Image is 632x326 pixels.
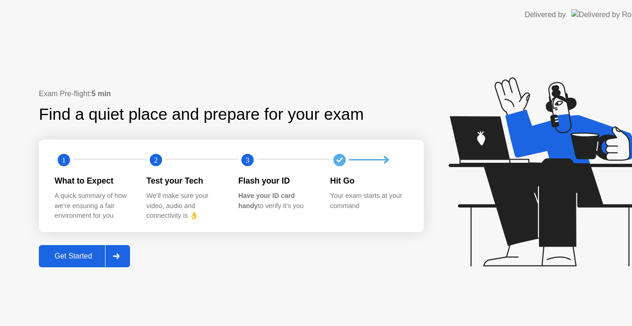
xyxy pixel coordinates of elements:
[39,245,130,267] button: Get Started
[238,191,316,211] div: to verify it’s you
[238,192,295,209] b: Have your ID card handy
[62,155,66,164] text: 1
[147,191,224,221] div: We’ll make sure your video, audio and connectivity is 👌
[55,175,132,187] div: What to Expect
[330,175,408,187] div: Hit Go
[39,88,424,99] div: Exam Pre-flight:
[92,90,111,98] b: 5 min
[147,175,224,187] div: Test your Tech
[525,9,566,20] div: Delivered by
[42,252,105,260] div: Get Started
[154,155,157,164] text: 2
[238,175,316,187] div: Flash your ID
[330,191,408,211] div: Your exam starts at your command
[55,191,132,221] div: A quick summary of how we’re ensuring a fair environment for you
[39,102,365,127] div: Find a quiet place and prepare for your exam
[246,155,249,164] text: 3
